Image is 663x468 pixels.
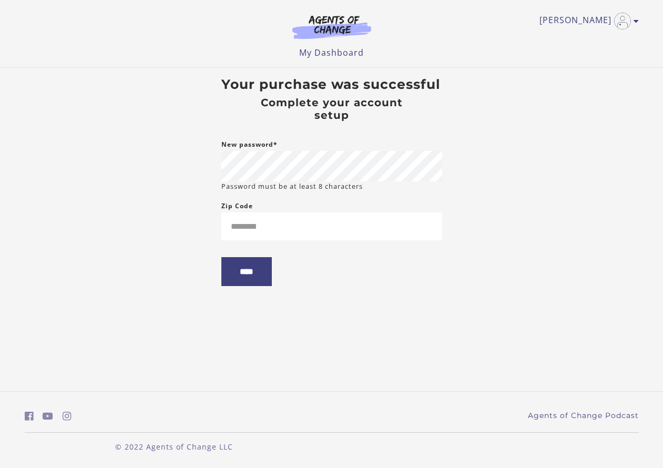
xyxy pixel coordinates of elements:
img: Agents of Change Logo [281,15,382,39]
h3: Your purchase was successful [221,76,442,92]
a: https://www.youtube.com/c/AgentsofChangeTestPrepbyMeaganMitchell (Open in a new window) [43,409,53,424]
i: https://www.instagram.com/agentsofchangeprep/ (Open in a new window) [63,411,72,421]
a: https://www.instagram.com/agentsofchangeprep/ (Open in a new window) [63,409,72,424]
p: © 2022 Agents of Change LLC [25,441,323,452]
h4: Complete your account setup [243,96,420,121]
a: Agents of Change Podcast [528,410,639,421]
i: https://www.facebook.com/groups/aswbtestprep (Open in a new window) [25,411,34,421]
label: Zip Code [221,200,253,212]
a: My Dashboard [299,47,364,58]
i: https://www.youtube.com/c/AgentsofChangeTestPrepbyMeaganMitchell (Open in a new window) [43,411,53,421]
small: Password must be at least 8 characters [221,181,363,191]
a: Toggle menu [539,13,634,29]
a: https://www.facebook.com/groups/aswbtestprep (Open in a new window) [25,409,34,424]
label: New password* [221,138,278,151]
